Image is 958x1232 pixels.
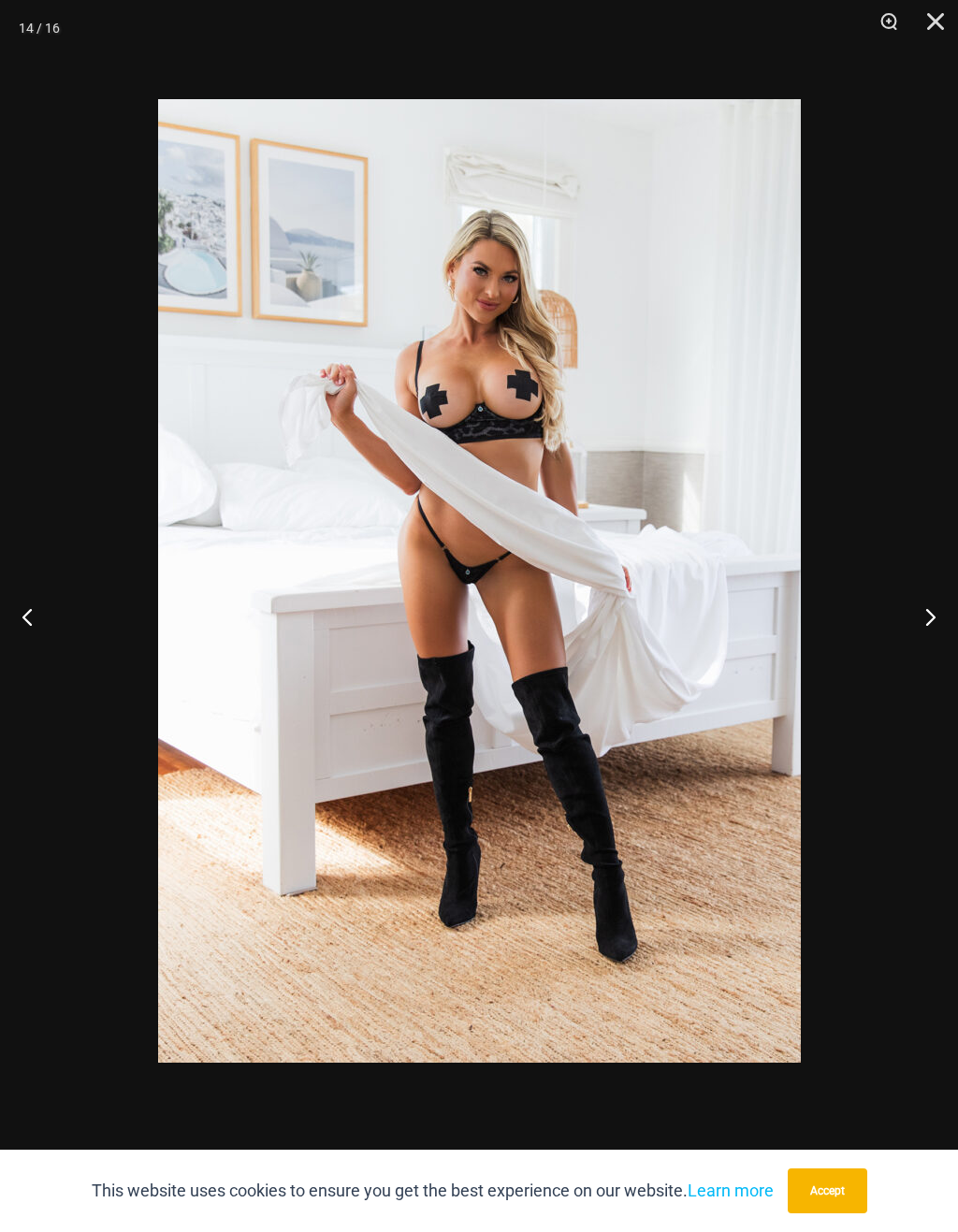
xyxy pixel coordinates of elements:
[19,14,60,42] div: 14 / 16
[92,1177,774,1205] p: This website uses cookies to ensure you get the best experience on our website.
[788,1168,867,1213] button: Accept
[888,570,958,663] button: Next
[688,1181,774,1200] a: Learn more
[158,99,801,1063] img: Nights Fall Silver Leopard 1036 Bra 6516 Micro 08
